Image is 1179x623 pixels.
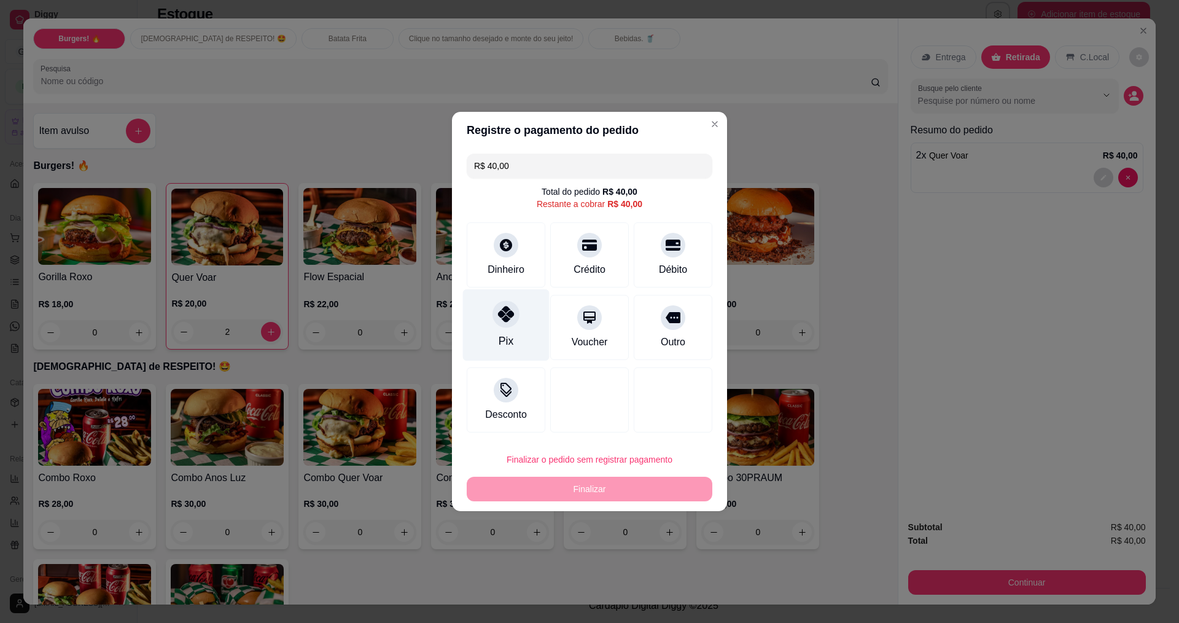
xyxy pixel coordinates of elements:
[572,335,608,350] div: Voucher
[485,407,527,422] div: Desconto
[467,447,712,472] button: Finalizar o pedido sem registrar pagamento
[488,262,524,277] div: Dinheiro
[607,198,642,210] div: R$ 40,00
[542,186,637,198] div: Total do pedido
[574,262,605,277] div: Crédito
[452,112,727,149] header: Registre o pagamento do pedido
[474,154,705,178] input: Ex.: hambúrguer de cordeiro
[705,114,725,134] button: Close
[499,333,513,349] div: Pix
[537,198,642,210] div: Restante a cobrar
[602,186,637,198] div: R$ 40,00
[659,262,687,277] div: Débito
[661,335,685,350] div: Outro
